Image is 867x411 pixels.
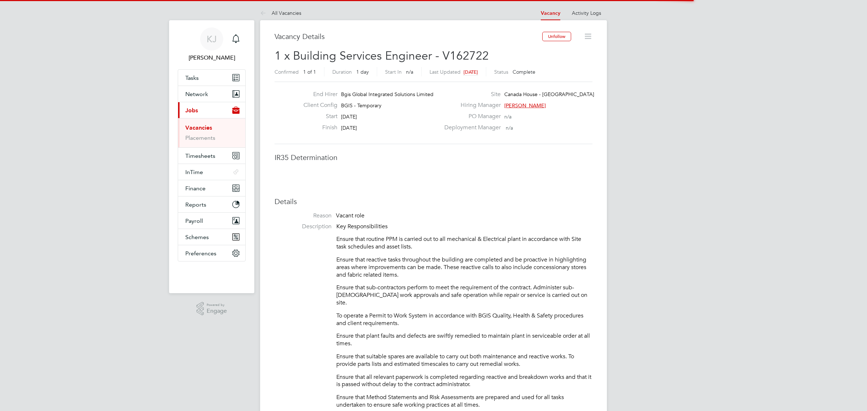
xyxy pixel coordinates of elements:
a: Vacancies [185,124,212,131]
span: n/a [406,69,413,75]
button: Timesheets [178,148,245,164]
span: [DATE] [341,125,357,131]
button: Reports [178,196,245,212]
a: Placements [185,134,215,141]
label: Finish [298,124,337,131]
button: Unfollow [542,32,571,41]
a: Go to home page [178,269,246,280]
a: Vacancy [541,10,560,16]
span: 1 x Building Services Engineer - V162722 [275,49,489,63]
span: InTime [185,169,203,176]
span: Complete [513,69,535,75]
label: End Hirer [298,91,337,98]
p: To operate a Permit to Work System in accordance with BGIS Quality, Health & Safety procedures an... [336,312,592,327]
span: n/a [506,125,513,131]
span: Reports [185,201,206,208]
span: Tasks [185,74,199,81]
span: Kyle Johnson [178,53,246,62]
span: [PERSON_NAME] [504,102,546,109]
label: Duration [332,69,352,75]
button: Schemes [178,229,245,245]
p: Ensure that all relevant paperwork is completed regarding reactive and breakdown works and that i... [336,373,592,389]
a: Activity Logs [572,10,601,16]
label: Client Config [298,101,337,109]
a: Tasks [178,70,245,86]
span: Schemes [185,234,209,241]
span: Timesheets [185,152,215,159]
p: Ensure that routine PPM is carried out to all mechanical & Electrical plant in accordance with Si... [336,235,592,251]
a: All Vacancies [260,10,301,16]
h3: Details [275,197,592,206]
a: KJ[PERSON_NAME] [178,27,246,62]
label: Start [298,113,337,120]
p: Ensure that suitable spares are available to carry out both maintenance and reactive works. To pr... [336,353,592,368]
span: BGIS - Temporary [341,102,381,109]
h3: Vacancy Details [275,32,542,41]
span: n/a [504,113,512,120]
span: Preferences [185,250,216,257]
label: Reason [275,212,332,220]
nav: Main navigation [169,20,254,293]
img: fastbook-logo-retina.png [178,269,246,280]
span: Engage [207,308,227,314]
p: Ensure that plant faults and defects are swiftly remedied to maintain plant in serviceable order ... [336,332,592,347]
button: Payroll [178,213,245,229]
p: Ensure that reactive tasks throughout the building are completed and be proactive in highlighting... [336,256,592,278]
span: Vacant role [336,212,365,219]
div: Jobs [178,118,245,147]
label: Last Updated [430,69,461,75]
span: [DATE] [341,113,357,120]
h3: IR35 Determination [275,153,592,162]
p: Key Responsibilities [336,223,592,230]
span: KJ [207,34,217,44]
label: Hiring Manager [440,101,501,109]
button: Preferences [178,245,245,261]
span: Payroll [185,217,203,224]
span: Network [185,91,208,98]
label: Deployment Manager [440,124,501,131]
span: Finance [185,185,206,192]
label: Status [494,69,508,75]
span: Jobs [185,107,198,114]
button: Network [178,86,245,102]
button: Jobs [178,102,245,118]
span: Bgis Global Integrated Solutions Limited [341,91,433,98]
label: Confirmed [275,69,299,75]
a: Powered byEngage [197,302,227,316]
span: Powered by [207,302,227,308]
button: InTime [178,164,245,180]
span: 1 of 1 [303,69,316,75]
span: Canada House - [GEOGRAPHIC_DATA] [504,91,594,98]
p: Ensure that sub-contractors perform to meet the requirement of the contract. Administer sub-[DEMO... [336,284,592,306]
label: Description [275,223,332,230]
label: PO Manager [440,113,501,120]
span: [DATE] [463,69,478,75]
span: 1 day [356,69,369,75]
label: Site [440,91,501,98]
button: Finance [178,180,245,196]
label: Start In [385,69,402,75]
p: Ensure that Method Statements and Risk Assessments are prepared and used for all tasks undertaken... [336,394,592,409]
